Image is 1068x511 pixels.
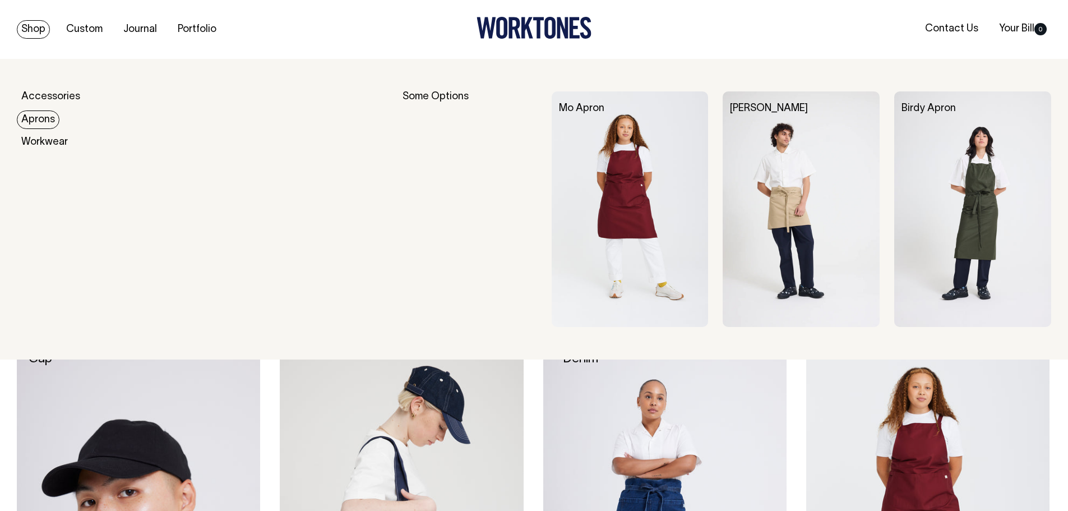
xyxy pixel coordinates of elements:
a: Portfolio [173,20,221,39]
a: Accessories [17,88,85,106]
span: 0 [1034,23,1047,35]
a: Custom [62,20,107,39]
img: Bobby Apron [723,91,880,327]
a: Workwear [17,133,72,151]
a: Mo Apron [559,104,604,113]
a: Shop [17,20,50,39]
a: [PERSON_NAME] [730,104,808,113]
a: Aprons [17,111,59,129]
div: Some Options [403,91,537,327]
a: Contact Us [921,20,983,38]
img: Mo Apron [552,91,709,327]
a: Journal [119,20,161,39]
img: Birdy Apron [894,91,1051,327]
a: Birdy Apron [901,104,956,113]
a: Your Bill0 [995,20,1051,38]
